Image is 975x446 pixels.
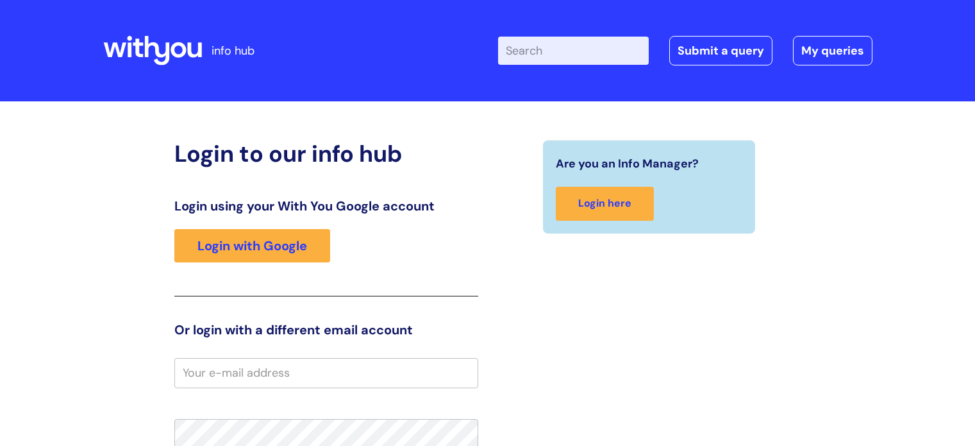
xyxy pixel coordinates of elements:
[174,322,478,338] h3: Or login with a different email account
[174,358,478,388] input: Your e-mail address
[556,187,654,221] a: Login here
[212,40,254,61] p: info hub
[556,153,699,174] span: Are you an Info Manager?
[174,140,478,167] h2: Login to our info hub
[669,36,772,65] a: Submit a query
[498,37,649,65] input: Search
[793,36,872,65] a: My queries
[174,229,330,262] a: Login with Google
[174,198,478,214] h3: Login using your With You Google account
